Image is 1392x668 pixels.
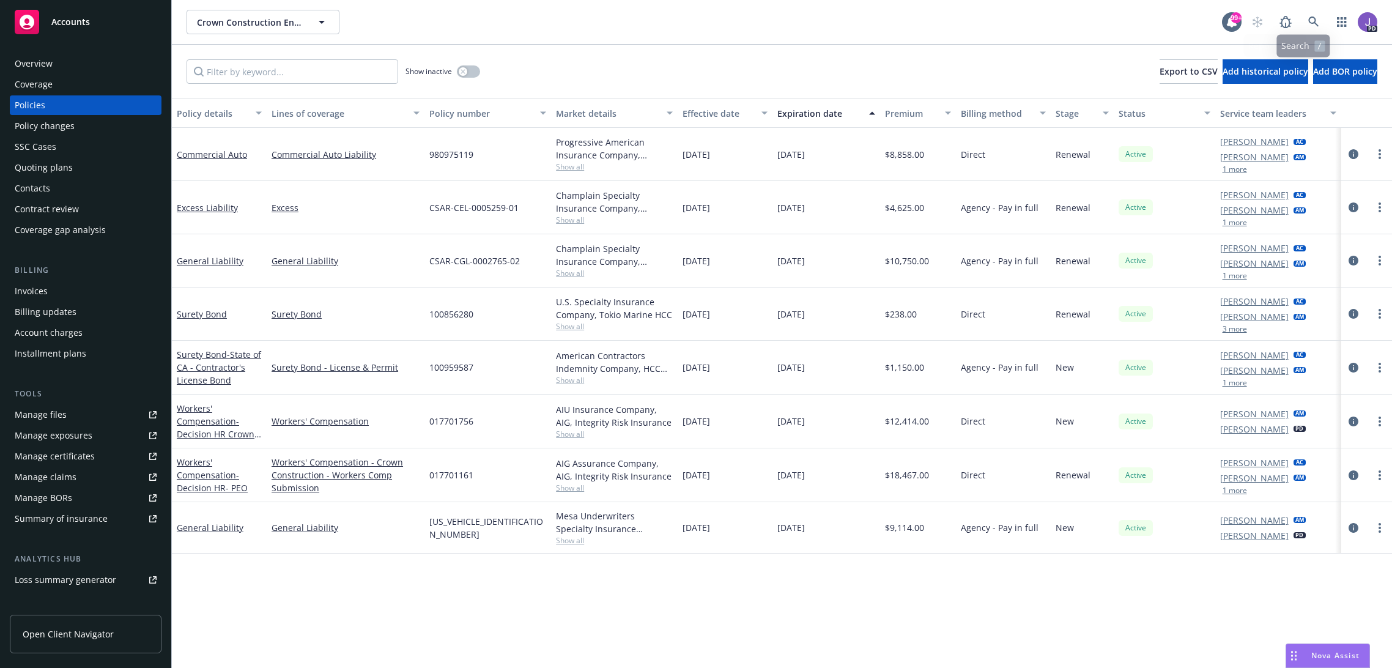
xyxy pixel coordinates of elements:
span: [DATE] [777,415,805,428]
span: Agency - Pay in full [961,201,1038,214]
span: Show all [556,321,673,332]
a: more [1372,414,1387,429]
span: Active [1124,362,1148,373]
a: Coverage [10,75,161,94]
span: Active [1124,416,1148,427]
button: Market details [551,98,678,128]
span: 100959587 [429,361,473,374]
span: [DATE] [683,201,710,214]
span: [DATE] [683,361,710,374]
div: Installment plans [15,344,86,363]
button: Add historical policy [1223,59,1308,84]
span: Export to CSV [1160,65,1218,77]
span: [DATE] [777,201,805,214]
button: Add BOR policy [1313,59,1377,84]
div: Market details [556,107,659,120]
a: Workers' Compensation - Crown Construction - Workers Comp Submission [272,456,420,494]
button: Export to CSV [1160,59,1218,84]
a: Overview [10,54,161,73]
span: Renewal [1056,308,1090,321]
span: Open Client Navigator [23,628,114,640]
button: Service team leaders [1215,98,1342,128]
span: $18,467.00 [885,469,929,481]
span: Nova Assist [1311,650,1360,661]
div: Billing [10,264,161,276]
a: Account charges [10,323,161,343]
a: Summary of insurance [10,509,161,529]
button: Billing method [956,98,1051,128]
a: [PERSON_NAME] [1220,310,1289,323]
a: [PERSON_NAME] [1220,529,1289,542]
span: Direct [961,148,985,161]
span: - State of CA - Contractor's License Bond [177,349,261,386]
button: Nova Assist [1286,644,1370,668]
a: [PERSON_NAME] [1220,295,1289,308]
div: Champlain Specialty Insurance Company, Champlain Insurance Group LLC, Amwins [556,242,673,268]
a: Quoting plans [10,158,161,177]
div: Coverage [15,75,53,94]
span: Agency - Pay in full [961,361,1038,374]
div: Invoices [15,281,48,301]
div: Expiration date [777,107,862,120]
a: more [1372,468,1387,483]
a: [PERSON_NAME] [1220,204,1289,217]
span: Add BOR policy [1313,65,1377,77]
span: [DATE] [683,521,710,534]
div: Effective date [683,107,754,120]
button: Status [1114,98,1215,128]
a: General Liability [177,255,243,267]
span: Renewal [1056,254,1090,267]
div: Mesa Underwriters Specialty Insurance Company, Selective Insurance Group, Amwins [556,510,673,535]
span: Show all [556,215,673,225]
button: Policy number [424,98,551,128]
span: Show inactive [405,66,452,76]
a: Search [1301,10,1326,34]
button: 1 more [1223,219,1247,226]
a: Workers' Compensation [177,403,254,466]
a: Contacts [10,179,161,198]
a: General Liability [177,522,243,533]
button: Lines of coverage [267,98,424,128]
a: General Liability [272,521,420,534]
span: CSAR-CEL-0005259-01 [429,201,519,214]
a: Billing updates [10,302,161,322]
a: more [1372,200,1387,215]
button: 1 more [1223,487,1247,494]
a: more [1372,360,1387,375]
span: $4,625.00 [885,201,924,214]
a: circleInformation [1346,306,1361,321]
span: Show all [556,161,673,172]
span: Renewal [1056,469,1090,481]
span: Show all [556,375,673,385]
a: Policies [10,95,161,115]
a: [PERSON_NAME] [1220,472,1289,484]
span: Add historical policy [1223,65,1308,77]
a: [PERSON_NAME] [1220,407,1289,420]
span: [DATE] [683,148,710,161]
div: Manage BORs [15,488,72,508]
a: Manage claims [10,467,161,487]
button: Expiration date [772,98,880,128]
a: Manage files [10,405,161,425]
div: Billing updates [15,302,76,322]
a: circleInformation [1346,468,1361,483]
a: [PERSON_NAME] [1220,150,1289,163]
a: Manage BORs [10,488,161,508]
span: Show all [556,268,673,278]
button: Effective date [678,98,772,128]
a: more [1372,147,1387,161]
div: Policy changes [15,116,75,136]
a: circleInformation [1346,360,1361,375]
span: [DATE] [777,254,805,267]
span: Active [1124,149,1148,160]
span: Renewal [1056,148,1090,161]
a: Report a Bug [1273,10,1298,34]
div: Coverage gap analysis [15,220,106,240]
a: Excess Liability [177,202,238,213]
div: Status [1119,107,1196,120]
span: [DATE] [683,308,710,321]
span: Agency - Pay in full [961,254,1038,267]
div: Billing method [961,107,1032,120]
a: Contract review [10,199,161,219]
div: Manage files [15,405,67,425]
